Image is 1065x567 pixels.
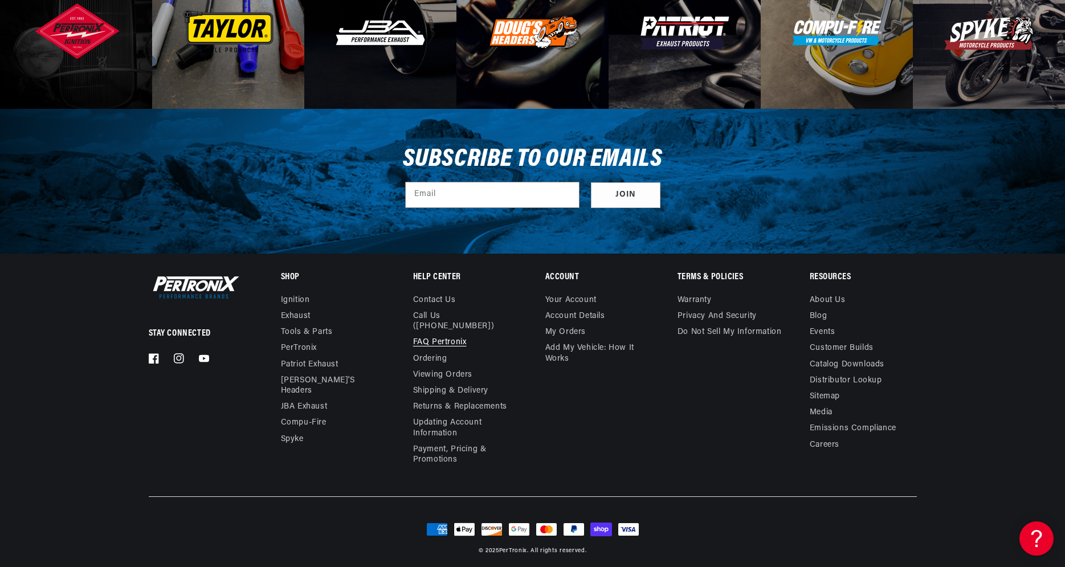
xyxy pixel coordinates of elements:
a: Account details [545,308,605,324]
a: Emissions compliance [810,421,896,437]
input: Email [406,182,579,207]
a: Payment, Pricing & Promotions [413,442,520,468]
button: Subscribe [591,182,660,208]
a: Exhaust [281,308,311,324]
a: About Us [810,295,846,308]
a: FAQ Pertronix [413,335,467,350]
h3: Subscribe to our emails [403,149,663,170]
a: Patriot Exhaust [281,357,338,373]
a: Contact us [413,295,456,308]
a: My orders [545,324,586,340]
a: Ignition [281,295,310,308]
a: Add My Vehicle: How It Works [545,340,652,366]
a: Customer Builds [810,340,874,356]
img: Pertronix [149,274,240,301]
a: Events [810,324,835,340]
a: Compu-Fire [281,415,327,431]
small: © 2025 . [479,548,529,554]
a: Shipping & Delivery [413,383,488,399]
a: Updating Account Information [413,415,511,441]
a: Distributor Lookup [810,373,882,389]
a: Privacy and Security [678,308,757,324]
a: Your account [545,295,597,308]
a: Viewing Orders [413,367,472,383]
a: Blog [810,308,827,324]
a: PerTronix [281,340,317,356]
a: Sitemap [810,389,840,405]
a: JBA Exhaust [281,399,328,415]
a: [PERSON_NAME]'s Headers [281,373,379,399]
a: Call Us ([PHONE_NUMBER]) [413,308,511,335]
a: Returns & Replacements [413,399,507,415]
a: Warranty [678,295,712,308]
a: Spyke [281,431,304,447]
a: Do not sell my information [678,324,782,340]
a: Careers [810,437,839,453]
a: Catalog Downloads [810,357,884,373]
a: Tools & Parts [281,324,333,340]
a: PerTronix [499,548,527,554]
small: All rights reserved. [531,548,586,554]
a: Media [810,405,833,421]
p: Stay Connected [149,328,244,340]
a: Ordering [413,351,447,367]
